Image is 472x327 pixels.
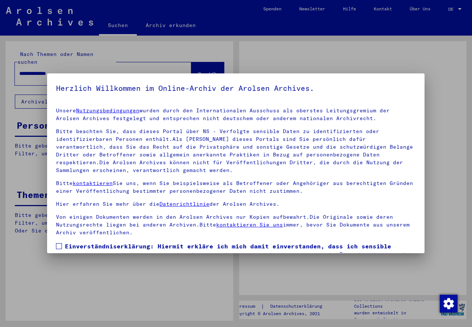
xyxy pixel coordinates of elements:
[216,221,283,228] a: kontaktieren Sie uns
[56,82,416,94] h5: Herzlich Willkommen im Online-Archiv der Arolsen Archives.
[56,128,416,174] p: Bitte beachten Sie, dass dieses Portal über NS - Verfolgte sensible Daten zu identifizierten oder...
[73,180,113,186] a: kontaktieren
[76,107,139,114] a: Nutzungsbedingungen
[440,295,458,313] img: Zustimmung ändern
[56,107,416,122] p: Unsere wurden durch den Internationalen Ausschuss als oberstes Leitungsgremium der Arolsen Archiv...
[159,201,209,207] a: Datenrichtlinie
[56,179,416,195] p: Bitte Sie uns, wenn Sie beispielsweise als Betroffener oder Angehöriger aus berechtigten Gründen ...
[56,200,416,208] p: Hier erfahren Sie mehr über die der Arolsen Archives.
[65,242,416,277] span: Einverständniserklärung: Hiermit erkläre ich mich damit einverstanden, dass ich sensible personen...
[56,213,416,237] p: Von einigen Dokumenten werden in den Arolsen Archives nur Kopien aufbewahrt.Die Originale sowie d...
